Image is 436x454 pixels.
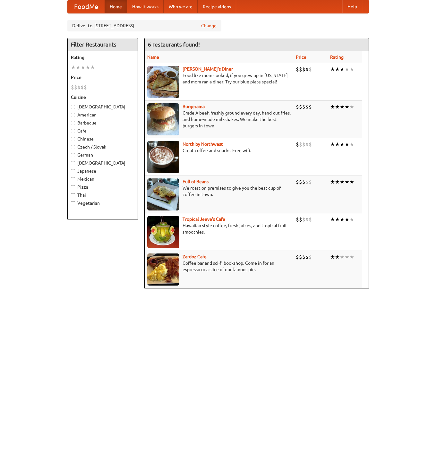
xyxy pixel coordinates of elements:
[309,216,312,223] li: $
[302,178,305,185] li: $
[296,103,299,110] li: $
[302,253,305,261] li: $
[201,22,217,29] a: Change
[147,103,179,135] img: burgerama.jpg
[299,253,302,261] li: $
[349,103,354,110] li: ★
[147,222,291,235] p: Hawaiian style coffee, fresh juices, and tropical fruit smoothies.
[71,193,75,197] input: Thai
[349,66,354,73] li: ★
[71,113,75,117] input: American
[71,121,75,125] input: Barbecue
[71,104,134,110] label: [DEMOGRAPHIC_DATA]
[330,253,335,261] li: ★
[305,178,309,185] li: $
[183,179,209,184] a: Full of Beans
[164,0,198,13] a: Who we are
[345,141,349,148] li: ★
[183,217,225,222] a: Tropical Jeeve's Cafe
[296,55,306,60] a: Price
[71,184,134,190] label: Pizza
[342,0,362,13] a: Help
[309,66,312,73] li: $
[340,103,345,110] li: ★
[147,178,179,210] img: beans.jpg
[84,84,87,91] li: $
[71,137,75,141] input: Chinese
[76,64,81,71] li: ★
[81,84,84,91] li: $
[127,0,164,13] a: How it works
[299,103,302,110] li: $
[183,141,223,147] a: North by Northwest
[345,216,349,223] li: ★
[345,66,349,73] li: ★
[68,38,138,51] h4: Filter Restaurants
[71,128,134,134] label: Cafe
[330,178,335,185] li: ★
[299,141,302,148] li: $
[345,103,349,110] li: ★
[349,216,354,223] li: ★
[296,216,299,223] li: $
[147,253,179,286] img: zardoz.jpg
[299,216,302,223] li: $
[147,216,179,248] img: jeeves.jpg
[71,152,134,158] label: German
[71,169,75,173] input: Japanese
[340,178,345,185] li: ★
[198,0,236,13] a: Recipe videos
[305,66,309,73] li: $
[302,216,305,223] li: $
[309,103,312,110] li: $
[147,66,179,98] img: sallys.jpg
[71,200,134,206] label: Vegetarian
[147,141,179,173] img: north.jpg
[183,104,205,109] a: Burgerama
[67,20,221,31] div: Deliver to: [STREET_ADDRESS]
[296,66,299,73] li: $
[71,192,134,198] label: Thai
[335,66,340,73] li: ★
[335,253,340,261] li: ★
[183,66,233,72] a: [PERSON_NAME]'s Diner
[330,141,335,148] li: ★
[71,168,134,174] label: Japanese
[309,253,312,261] li: $
[147,185,291,198] p: We roast on premises to give you the best cup of coffee in town.
[183,254,207,259] a: Zardoz Cafe
[345,178,349,185] li: ★
[302,66,305,73] li: $
[345,253,349,261] li: ★
[147,260,291,273] p: Coffee bar and sci-fi bookshop. Come in for an espresso or a slice of our famous pie.
[71,112,134,118] label: American
[71,177,75,181] input: Mexican
[340,253,345,261] li: ★
[296,253,299,261] li: $
[299,66,302,73] li: $
[340,141,345,148] li: ★
[71,54,134,61] h5: Rating
[147,147,291,154] p: Great coffee and snacks. Free wifi.
[71,94,134,100] h5: Cuisine
[309,141,312,148] li: $
[309,178,312,185] li: $
[68,0,105,13] a: FoodMe
[299,178,302,185] li: $
[349,253,354,261] li: ★
[335,216,340,223] li: ★
[305,103,309,110] li: $
[330,103,335,110] li: ★
[71,64,76,71] li: ★
[340,66,345,73] li: ★
[296,178,299,185] li: $
[71,161,75,165] input: [DEMOGRAPHIC_DATA]
[349,178,354,185] li: ★
[77,84,81,91] li: $
[305,253,309,261] li: $
[71,185,75,189] input: Pizza
[71,176,134,182] label: Mexican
